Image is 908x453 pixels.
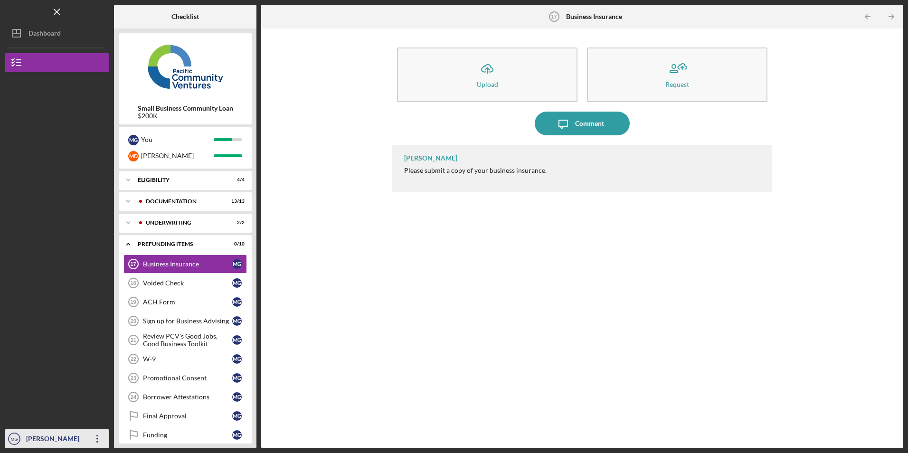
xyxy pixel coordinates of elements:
[227,241,245,247] div: 0 / 10
[587,47,767,102] button: Request
[566,13,622,20] b: Business Insurance
[123,387,247,406] a: 24Borrower AttestationsMG
[143,431,232,439] div: Funding
[575,112,604,135] div: Comment
[232,278,242,288] div: M G
[10,436,18,442] text: MG
[131,375,136,381] tspan: 23
[404,167,547,174] div: Please submit a copy of your business insurance.
[130,280,136,286] tspan: 18
[123,255,247,274] a: 17Business InsuranceMG
[665,81,689,88] div: Request
[143,393,232,401] div: Borrower Attestations
[131,394,137,400] tspan: 24
[232,430,242,440] div: M G
[232,392,242,402] div: M G
[232,297,242,307] div: M G
[123,293,247,311] a: 19ACH FormMG
[24,429,85,451] div: [PERSON_NAME]
[146,198,221,204] div: Documentation
[128,151,139,161] div: M D
[143,317,232,325] div: Sign up for Business Advising
[131,356,136,362] tspan: 22
[123,274,247,293] a: 18Voided CheckMG
[123,349,247,368] a: 22W-9MG
[232,411,242,421] div: M G
[130,299,136,305] tspan: 19
[146,220,221,226] div: Underwriting
[143,374,232,382] div: Promotional Consent
[477,81,498,88] div: Upload
[131,337,136,343] tspan: 21
[128,135,139,145] div: M G
[227,198,245,204] div: 13 / 13
[535,112,630,135] button: Comment
[232,316,242,326] div: M G
[119,38,252,95] img: Product logo
[5,24,109,43] button: Dashboard
[232,354,242,364] div: M G
[141,132,214,148] div: You
[138,177,221,183] div: Eligibility
[138,241,221,247] div: Prefunding Items
[227,177,245,183] div: 4 / 4
[138,104,233,112] b: Small Business Community Loan
[227,220,245,226] div: 2 / 2
[123,330,247,349] a: 21Review PCV's Good Jobs, Good Business ToolkitMG
[123,425,247,444] a: FundingMG
[551,14,557,19] tspan: 17
[232,335,242,345] div: M G
[143,412,232,420] div: Final Approval
[232,259,242,269] div: M G
[123,368,247,387] a: 23Promotional ConsentMG
[123,406,247,425] a: Final ApprovalMG
[143,279,232,287] div: Voided Check
[143,298,232,306] div: ACH Form
[138,112,233,120] div: $200K
[123,311,247,330] a: 20Sign up for Business AdvisingMG
[131,318,136,324] tspan: 20
[141,148,214,164] div: [PERSON_NAME]
[232,373,242,383] div: M G
[143,355,232,363] div: W-9
[171,13,199,20] b: Checklist
[28,24,61,45] div: Dashboard
[130,261,136,267] tspan: 17
[143,332,232,348] div: Review PCV's Good Jobs, Good Business Toolkit
[404,154,457,162] div: [PERSON_NAME]
[397,47,577,102] button: Upload
[5,429,109,448] button: MG[PERSON_NAME]
[143,260,232,268] div: Business Insurance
